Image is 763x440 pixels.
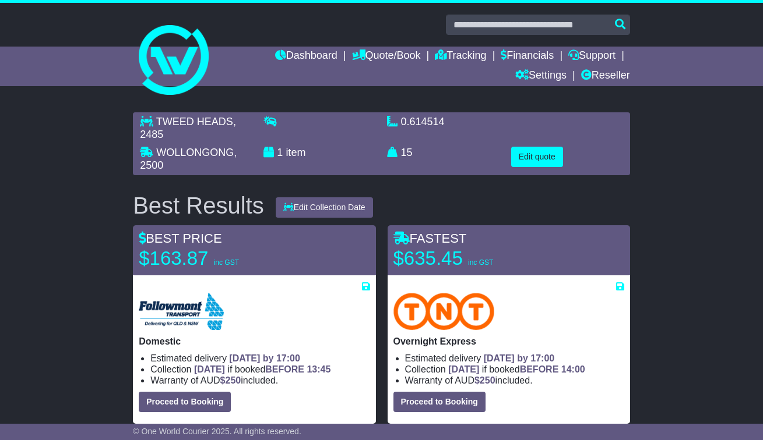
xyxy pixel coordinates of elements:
[581,66,630,86] a: Reseller
[352,47,421,66] a: Quote/Book
[401,116,445,127] span: 0.614514
[474,375,495,385] span: $
[405,353,624,364] li: Estimated delivery
[214,258,239,267] span: inc GST
[511,147,563,167] button: Edit quote
[226,375,241,385] span: 250
[265,364,304,374] span: BEFORE
[194,364,330,374] span: if booked
[140,116,236,140] span: , 2485
[561,364,585,374] span: 14:00
[140,147,237,171] span: , 2500
[150,364,370,375] li: Collection
[139,247,284,270] p: $163.87
[156,116,233,127] span: TWEED HEADS
[484,353,555,363] span: [DATE] by 17:00
[448,364,585,374] span: if booked
[220,375,241,385] span: $
[515,66,567,86] a: Settings
[435,47,486,66] a: Tracking
[393,231,467,246] span: FASTEST
[401,147,413,158] span: 15
[133,427,301,436] span: © One World Courier 2025. All rights reserved.
[127,193,270,218] div: Best Results
[276,197,373,218] button: Edit Collection Date
[393,392,486,412] button: Proceed to Booking
[150,375,370,386] li: Warranty of AUD included.
[194,364,225,374] span: [DATE]
[139,231,221,246] span: BEST PRICE
[139,293,224,330] img: Followmont Transport: Domestic
[139,336,370,347] p: Domestic
[405,364,624,375] li: Collection
[448,364,479,374] span: [DATE]
[156,147,234,158] span: WOLLONGONG
[393,293,495,330] img: TNT Domestic: Overnight Express
[501,47,554,66] a: Financials
[307,364,330,374] span: 13:45
[468,258,493,267] span: inc GST
[150,353,370,364] li: Estimated delivery
[520,364,559,374] span: BEFORE
[480,375,495,385] span: 250
[277,147,283,158] span: 1
[393,247,539,270] p: $635.45
[393,336,624,347] p: Overnight Express
[405,375,624,386] li: Warranty of AUD included.
[229,353,300,363] span: [DATE] by 17:00
[275,47,337,66] a: Dashboard
[286,147,305,158] span: item
[139,392,231,412] button: Proceed to Booking
[568,47,616,66] a: Support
